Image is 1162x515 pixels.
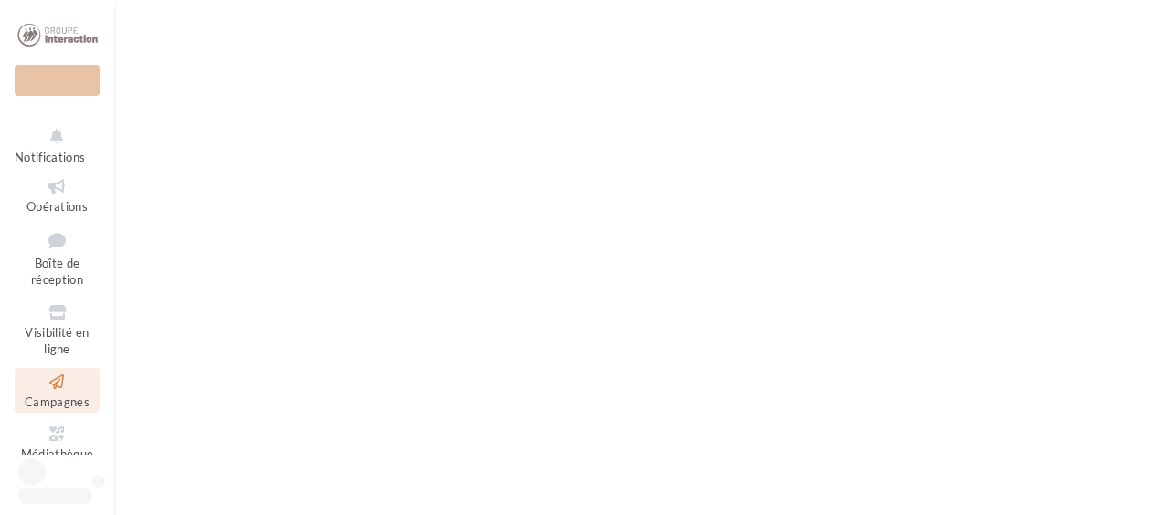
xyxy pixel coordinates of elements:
span: Opérations [26,199,88,214]
a: Boîte de réception [15,225,100,291]
span: Visibilité en ligne [25,325,89,357]
a: Visibilité en ligne [15,299,100,361]
span: Campagnes [25,394,90,409]
a: Campagnes [15,368,100,413]
span: Boîte de réception [31,256,83,288]
a: Opérations [15,173,100,217]
a: Médiathèque [15,420,100,465]
span: Notifications [15,150,85,164]
span: Médiathèque [21,447,94,461]
div: Nouvelle campagne [15,65,100,96]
